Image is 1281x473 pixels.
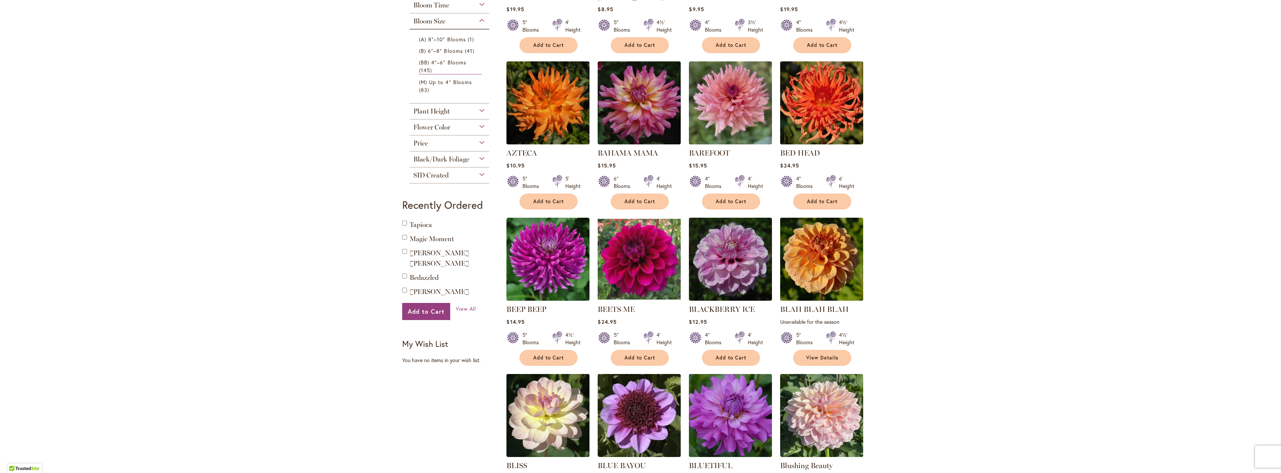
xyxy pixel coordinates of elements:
[702,350,760,366] button: Add to Cart
[780,374,863,457] img: Blushing Beauty
[689,374,772,457] img: Bluetiful
[705,175,726,190] div: 4" Blooms
[598,6,613,13] span: $8.95
[839,175,854,190] div: 6' Height
[506,461,527,470] a: BLISS
[689,139,772,146] a: BAREFOOT
[657,19,672,33] div: 4½' Height
[793,194,851,210] button: Add to Cart
[598,451,681,458] a: BLUE BAYOU
[780,295,863,302] a: Blah Blah Blah
[702,37,760,53] button: Add to Cart
[413,107,450,115] span: Plant Height
[780,61,863,144] img: BED HEAD
[780,451,863,458] a: Blushing Beauty
[522,19,543,33] div: 5" Blooms
[598,295,681,302] a: BEETS ME
[410,288,469,296] a: [PERSON_NAME]
[702,194,760,210] button: Add to Cart
[657,175,672,190] div: 4' Height
[796,331,817,346] div: 5" Blooms
[533,355,564,361] span: Add to Cart
[519,194,578,210] button: Add to Cart
[716,198,746,205] span: Add to Cart
[413,155,469,163] span: Black/Dark Foliage
[839,19,854,33] div: 4½' Height
[780,461,833,470] a: Blushing Beauty
[793,37,851,53] button: Add to Cart
[780,305,849,314] a: BLAH BLAH BLAH
[598,148,658,157] a: BAHAMA MAMA
[456,305,476,313] a: View All
[468,35,476,43] span: 1
[689,162,707,169] span: $15.95
[689,61,772,144] img: BAREFOOT
[519,350,578,366] button: Add to Cart
[705,331,726,346] div: 4" Blooms
[598,218,681,301] img: BEETS ME
[689,295,772,302] a: BLACKBERRY ICE
[689,318,707,325] span: $12.95
[611,37,669,53] button: Add to Cart
[408,307,445,315] span: Add to Cart
[807,198,837,205] span: Add to Cart
[793,350,851,366] a: View Details
[410,221,432,229] span: Tapioca
[780,6,798,13] span: $19.95
[419,66,434,74] span: 145
[598,162,616,169] span: $15.95
[419,86,431,94] span: 83
[6,447,26,467] iframe: Launch Accessibility Center
[419,35,482,43] a: (A) 8"–10" Blooms 1
[410,235,454,243] a: Magic Moment
[780,162,799,169] span: $24.95
[806,355,838,361] span: View Details
[402,357,502,364] div: You have no items in your wish list.
[465,47,476,55] span: 41
[456,305,476,312] span: View All
[506,139,589,146] a: AZTECA
[796,175,817,190] div: 4" Blooms
[689,148,730,157] a: BAREFOOT
[689,218,772,301] img: BLACKBERRY ICE
[506,295,589,302] a: BEEP BEEP
[611,350,669,366] button: Add to Cart
[533,42,564,48] span: Add to Cart
[519,37,578,53] button: Add to Cart
[598,61,681,144] img: Bahama Mama
[565,19,581,33] div: 4' Height
[689,6,704,13] span: $9.95
[780,318,863,325] p: Unavailable for the season
[402,338,448,349] strong: My Wish List
[419,59,466,66] span: (BB) 4"–6" Blooms
[413,17,445,25] span: Bloom Size
[410,249,469,268] a: [PERSON_NAME] [PERSON_NAME]
[598,139,681,146] a: Bahama Mama
[506,162,524,169] span: $10.95
[506,61,589,144] img: AZTECA
[807,42,837,48] span: Add to Cart
[689,305,755,314] a: BLACKBERRY ICE
[780,139,863,146] a: BED HEAD
[748,175,763,190] div: 4' Height
[413,1,449,9] span: Bloom Time
[419,47,463,54] span: (B) 6"–8" Blooms
[506,305,546,314] a: BEEP BEEP
[419,36,466,43] span: (A) 8"–10" Blooms
[624,355,655,361] span: Add to Cart
[506,6,524,13] span: $19.95
[565,331,581,346] div: 4½' Height
[748,331,763,346] div: 4' Height
[716,355,746,361] span: Add to Cart
[506,451,589,458] a: BLISS
[506,148,537,157] a: AZTECA
[413,123,450,131] span: Flower Color
[614,331,635,346] div: 5" Blooms
[402,198,483,212] strong: Recently Ordered
[614,175,635,190] div: 6" Blooms
[598,305,635,314] a: BEETS ME
[598,461,646,470] a: BLUE BAYOU
[506,374,589,457] img: BLISS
